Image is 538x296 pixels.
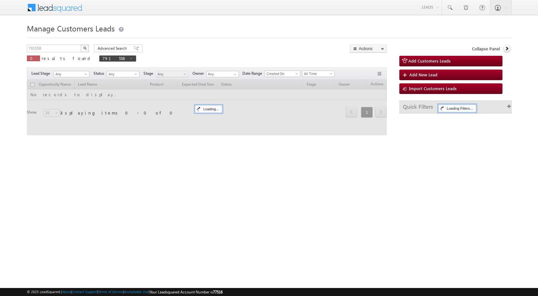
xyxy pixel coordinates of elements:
[94,71,107,76] span: Status
[83,47,86,50] img: Search
[350,45,387,53] button: Actions
[62,290,71,294] a: About
[42,55,93,61] span: results found
[206,71,239,77] input: Type to Search
[302,71,335,77] a: All Time
[27,289,223,295] span: © 2025 LeadSquared | | | | |
[472,46,500,52] span: Collapse Panel
[98,290,123,294] a: Terms of Service
[53,71,89,77] a: Any
[409,72,437,77] span: Add New Lead
[242,71,265,76] span: Date Range
[409,86,457,91] span: Import Customers Leads
[302,71,333,77] span: All Time
[408,58,451,63] span: Add Customers Leads
[192,71,206,76] span: Owner
[31,71,53,76] span: Lead Stage
[195,105,222,113] div: Loading...
[27,23,115,33] span: Manage Customers Leads
[143,71,156,76] span: Stage
[107,71,139,77] a: Any
[265,71,300,77] a: Created On
[150,290,223,294] span: Your Leadsquared Account Number is
[230,71,238,78] a: Show All Items
[54,71,87,77] span: Any
[156,71,188,77] a: Any
[72,290,97,294] a: Contact Support
[102,55,126,61] span: 791558
[30,55,37,61] span: 0
[156,71,186,77] span: Any
[107,71,137,77] span: Any
[265,71,298,77] span: Created On
[98,46,129,51] span: Advanced Search
[124,290,149,294] a: Acceptable Use
[438,105,476,112] div: Loading Filters...
[213,290,223,294] span: 77516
